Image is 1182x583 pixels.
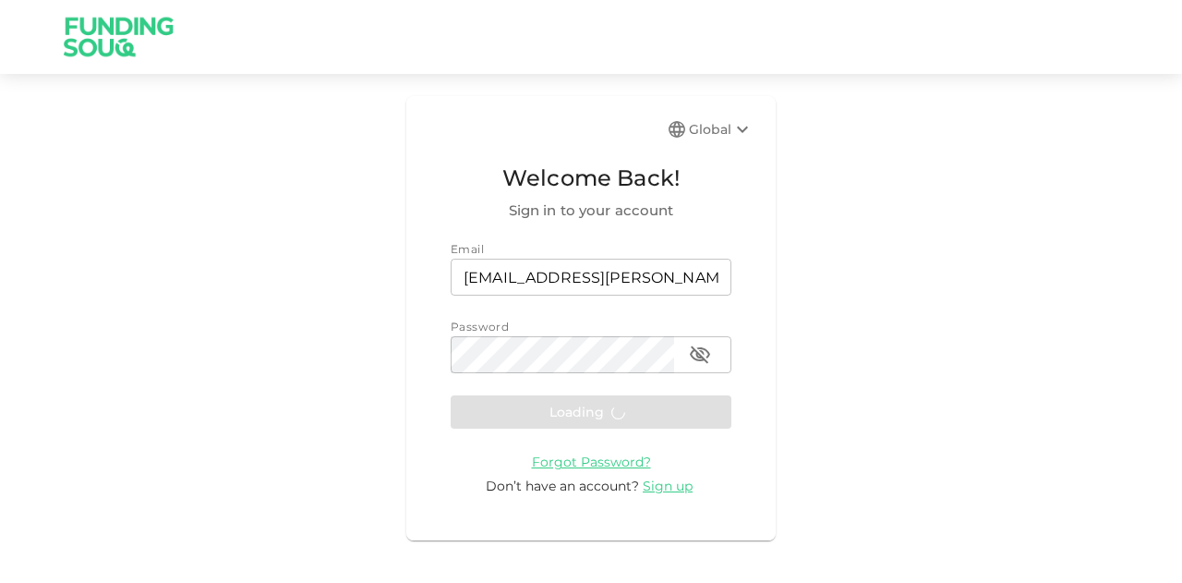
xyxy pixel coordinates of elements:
span: Don’t have an account? [486,478,639,494]
span: Sign in to your account [451,200,731,222]
input: email [451,259,731,296]
span: Welcome Back! [451,161,731,196]
a: Forgot Password? [532,453,651,470]
span: Sign up [643,478,693,494]
span: Email [451,242,484,256]
span: Password [451,320,509,334]
span: Forgot Password? [532,454,651,470]
div: Global [689,118,754,140]
input: password [451,336,674,373]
